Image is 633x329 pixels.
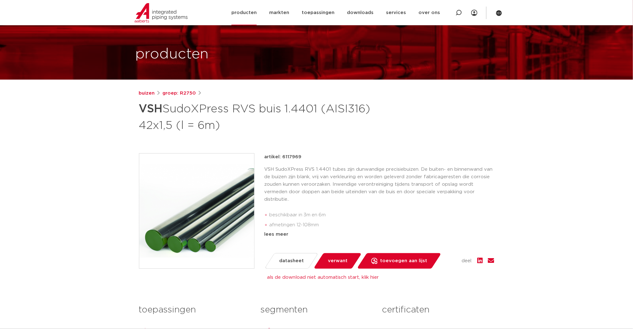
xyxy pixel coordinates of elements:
[139,103,163,115] strong: VSH
[382,304,494,316] h3: certificaten
[279,256,304,266] span: datasheet
[265,231,494,238] div: lees meer
[139,100,373,133] h1: SudoXPress RVS buis 1.4401 (AISI316) 42x1,5 (l = 6m)
[265,166,494,203] p: VSH SudoXPress RVS 1.4401 tubes zijn dunwandige precisiebuizen. De buiten- en binnenwand van de b...
[380,256,427,266] span: toevoegen aan lijst
[313,253,362,269] a: verwant
[139,90,155,97] a: buizen
[265,153,302,161] p: artikel: 6117969
[139,304,251,316] h3: toepassingen
[139,154,254,268] img: Product Image for VSH SudoXPress RVS buis 1.4401 (AISI316) 42x1,5 (l = 6m)
[328,256,348,266] span: verwant
[270,220,494,230] li: afmetingen 12-108mm
[462,257,472,265] span: deel:
[267,275,379,280] a: als de download niet automatisch start, klik hier
[264,253,318,269] a: datasheet
[270,210,494,220] li: beschikbaar in 3m en 6m
[260,304,373,316] h3: segmenten
[163,90,196,97] a: groep: R2750
[136,44,209,64] h1: producten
